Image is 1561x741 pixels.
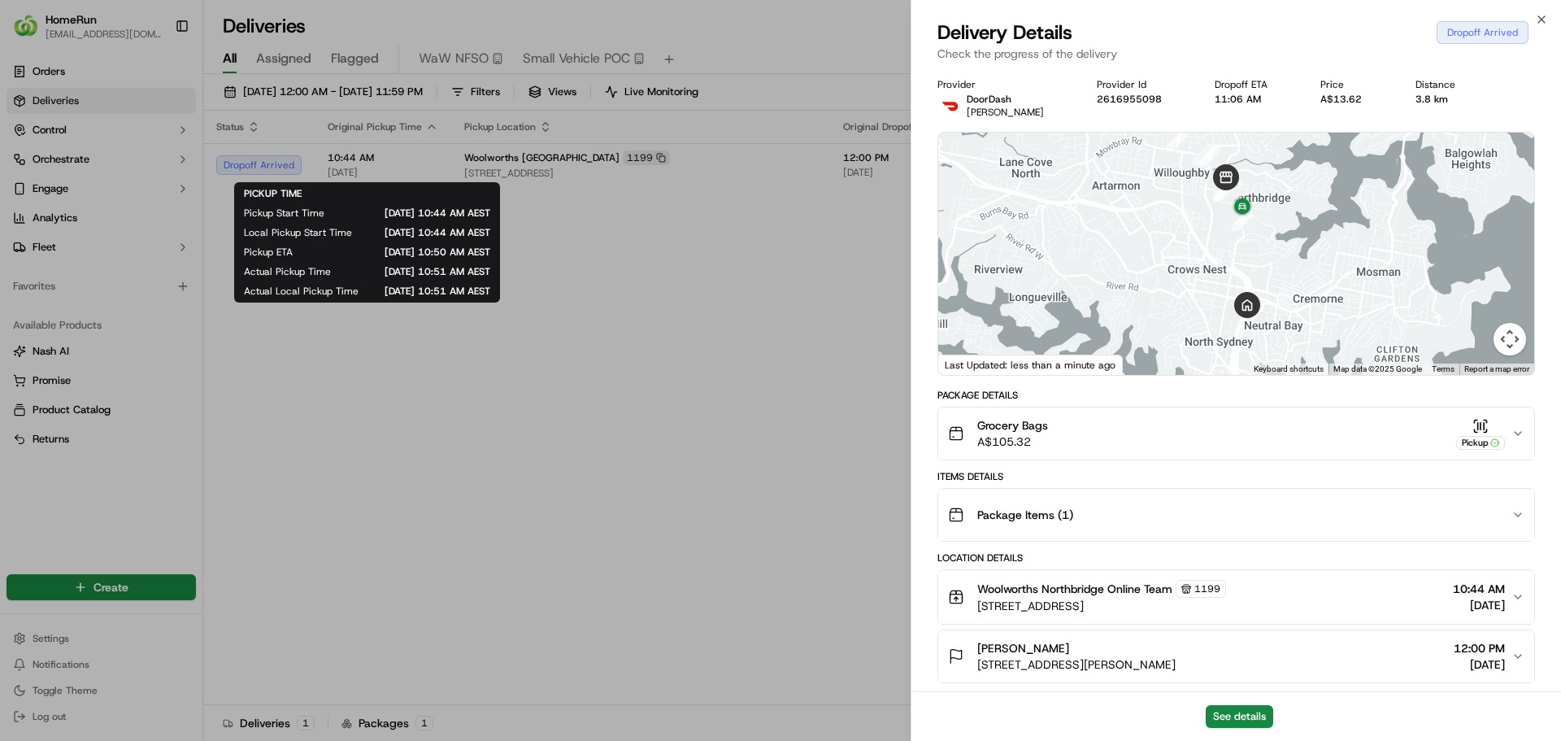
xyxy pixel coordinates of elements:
span: A$105.32 [977,434,1048,450]
button: Map camera controls [1494,323,1526,355]
div: A$13.62 [1320,93,1389,106]
input: Got a question? Start typing here... [42,105,293,122]
button: Grocery BagsA$105.32Pickup [938,408,1534,460]
button: Pickup [1456,418,1505,450]
div: Pickup [1456,436,1505,450]
div: We're available if you need us! [55,172,206,185]
a: Report a map error [1464,364,1529,373]
div: Distance [1415,78,1482,91]
div: Provider [937,78,1071,91]
a: Terms (opens in new tab) [1432,364,1454,373]
img: doordash_logo_v2.png [937,93,963,119]
span: [DATE] 10:50 AM AEST [319,246,490,259]
div: Provider Id [1097,78,1189,91]
button: Keyboard shortcuts [1254,364,1324,375]
div: 3 [1199,146,1220,167]
span: Map data ©2025 Google [1333,364,1422,373]
span: [PERSON_NAME] [977,640,1069,656]
div: 📗 [16,238,29,251]
button: Woolworths Northbridge Online Team1199[STREET_ADDRESS]10:44 AM[DATE] [938,570,1534,624]
div: 11:06 AM [1215,93,1294,106]
span: Knowledge Base [33,236,124,252]
div: Dropoff ETA [1215,78,1294,91]
span: [DATE] 10:51 AM AEST [357,265,490,278]
button: Package Items (1) [938,489,1534,541]
span: PICKUP TIME [244,187,302,200]
p: Welcome 👋 [16,65,296,91]
button: [PERSON_NAME][STREET_ADDRESS][PERSON_NAME]12:00 PM[DATE] [938,630,1534,682]
span: Local Pickup Start Time [244,226,352,239]
a: 💻API Documentation [131,229,267,259]
p: DoorDash [967,93,1044,106]
button: Start new chat [276,160,296,180]
div: 2 [1194,144,1215,165]
span: 12:00 PM [1454,640,1505,656]
div: Price [1320,78,1389,91]
span: Delivery Details [937,20,1072,46]
span: 1199 [1194,582,1220,595]
span: Pickup Start Time [244,207,324,220]
button: 2616955098 [1097,93,1162,106]
span: [PERSON_NAME] [967,106,1044,119]
div: Package Details [937,389,1535,402]
div: 4 [1220,181,1241,202]
div: Last Updated: less than a minute ago [938,355,1123,375]
span: Actual Local Pickup Time [244,285,359,298]
a: Powered byPylon [115,275,197,288]
div: Items Details [937,470,1535,483]
button: See details [1206,705,1273,728]
img: 1736555255976-a54dd68f-1ca7-489b-9aae-adbdc363a1c4 [16,155,46,185]
a: 📗Knowledge Base [10,229,131,259]
span: API Documentation [154,236,261,252]
span: [DATE] [1454,656,1505,673]
span: Pylon [162,276,197,288]
span: Pickup ETA [244,246,293,259]
div: 💻 [137,238,150,251]
span: Grocery Bags [977,417,1048,434]
div: 12 [1232,210,1253,231]
img: Google [942,354,996,375]
div: 3.8 km [1415,93,1482,106]
span: Package Items ( 1 ) [977,507,1073,523]
p: Check the progress of the delivery [937,46,1535,62]
div: 1 [1167,130,1188,151]
div: 11 [1213,181,1234,202]
span: [DATE] 10:51 AM AEST [385,285,490,298]
span: [STREET_ADDRESS] [977,598,1226,614]
div: Start new chat [55,155,267,172]
div: Location Details [937,551,1535,564]
span: [STREET_ADDRESS][PERSON_NAME] [977,656,1176,673]
span: [DATE] [1453,597,1505,613]
span: [DATE] 10:44 AM AEST [350,207,490,220]
span: [DATE] 10:44 AM AEST [378,226,490,239]
a: Open this area in Google Maps (opens a new window) [942,354,996,375]
img: Nash [16,16,49,49]
span: Actual Pickup Time [244,265,331,278]
span: Woolworths Northbridge Online Team [977,581,1172,597]
span: 10:44 AM [1453,581,1505,597]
